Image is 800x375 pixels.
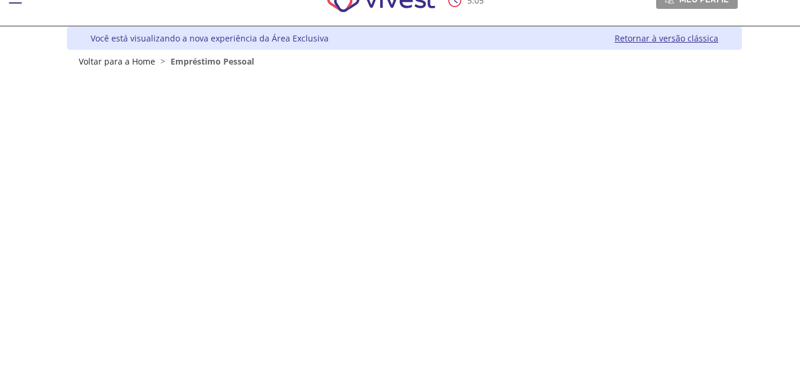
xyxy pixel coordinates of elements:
[615,33,718,44] a: Retornar à versão clássica
[79,56,155,67] a: Voltar para a Home
[158,56,168,67] span: >
[171,56,254,67] span: Empréstimo Pessoal
[91,33,329,44] div: Você está visualizando a nova experiência da Área Exclusiva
